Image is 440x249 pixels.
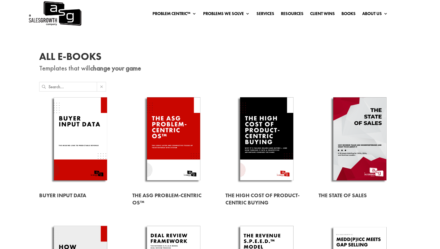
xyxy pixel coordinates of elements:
a: Services [256,11,274,18]
p: Templates that will [39,65,401,72]
input: Search... [49,82,97,91]
a: About Us [362,11,388,18]
a: Problems We Solve [203,11,250,18]
a: Problem Centric™ [152,11,196,18]
a: Client Wins [310,11,335,18]
a: Resources [281,11,303,18]
strong: change your game [90,64,141,73]
h1: All E-Books [39,51,401,65]
a: Books [341,11,356,18]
